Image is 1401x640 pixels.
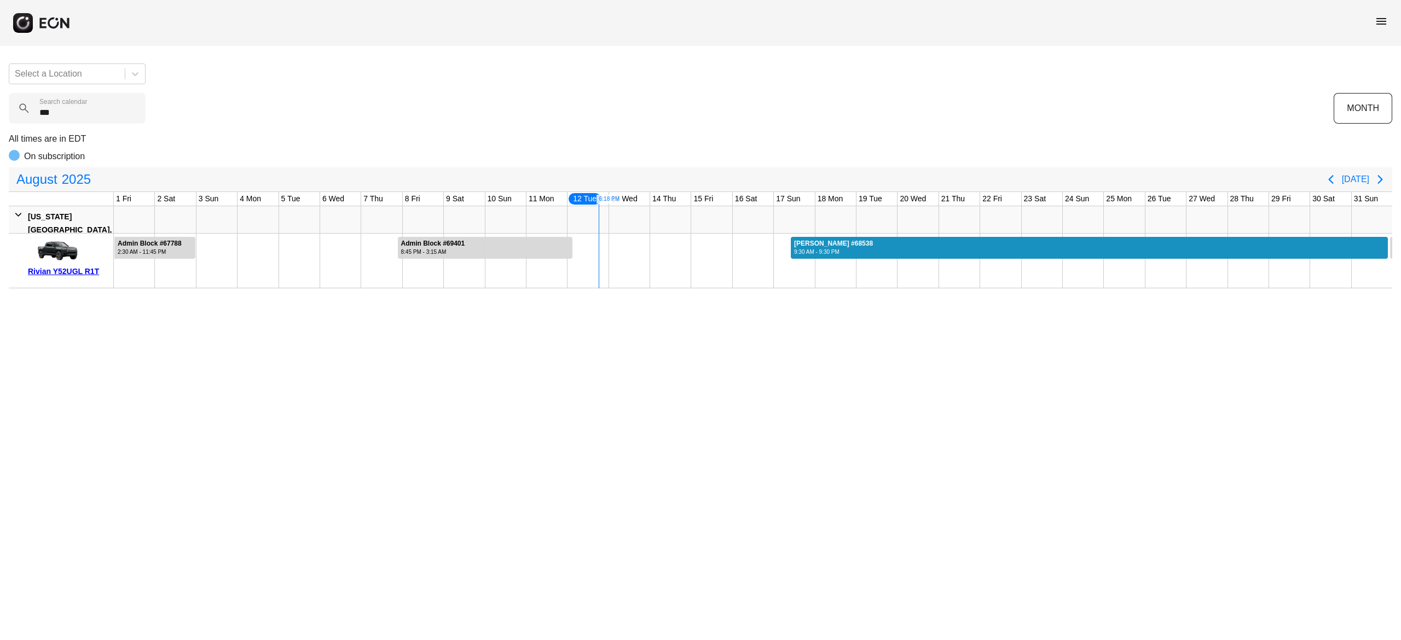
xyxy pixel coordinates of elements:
button: August2025 [10,168,97,190]
div: 6 Wed [320,192,346,206]
div: Rented for 2 days by Admin Block Current status is rental [1390,234,1396,259]
button: Previous page [1320,168,1342,190]
div: 5 Tue [279,192,303,206]
div: 24 Sun [1063,192,1091,206]
div: Admin Block #69401 [401,240,465,248]
div: 28 Thu [1228,192,1256,206]
div: 22 Fri [980,192,1004,206]
div: Rivian Y52UGL R1T [28,265,109,278]
p: On subscription [24,150,85,163]
div: 9:30 AM - 9:30 PM [794,248,873,256]
div: 26 Tue [1145,192,1173,206]
div: 17 Sun [774,192,802,206]
div: 19 Tue [856,192,884,206]
span: August [14,168,60,190]
div: 1 Fri [114,192,134,206]
div: 12 Tue [568,192,602,206]
div: 8 Fri [403,192,422,206]
div: 11 Mon [526,192,557,206]
div: 21 Thu [939,192,967,206]
div: 20 Wed [898,192,928,206]
div: Rented for 15 days by Gabriele Turchi Current status is open [790,234,1388,259]
img: car [28,237,83,265]
button: Next page [1369,168,1391,190]
div: 13 Wed [609,192,640,206]
div: 8:45 PM - 3:15 AM [401,248,465,256]
div: [PERSON_NAME] #68538 [794,240,873,248]
div: 23 Sat [1022,192,1048,206]
div: 9 Sat [444,192,466,206]
div: 10 Sun [485,192,514,206]
label: Search calendar [39,97,87,106]
div: 16 Sat [733,192,759,206]
div: 27 Wed [1186,192,1217,206]
div: Rented for 6 days by Admin Block Current status is rental [114,234,196,259]
div: 4 Mon [238,192,263,206]
div: 31 Sun [1352,192,1380,206]
div: 3 Sun [196,192,221,206]
div: 14 Thu [650,192,678,206]
div: 2 Sat [155,192,177,206]
div: 29 Fri [1269,192,1293,206]
div: Rented for 5 days by Admin Block Current status is rental [397,234,574,259]
div: Admin Block #67788 [118,240,182,248]
div: 25 Mon [1104,192,1134,206]
span: 2025 [60,168,93,190]
span: menu [1375,15,1388,28]
button: MONTH [1334,93,1392,124]
div: [US_STATE][GEOGRAPHIC_DATA], [GEOGRAPHIC_DATA] [28,210,112,249]
p: All times are in EDT [9,132,1392,146]
div: 2:30 AM - 11:45 PM [118,248,182,256]
div: 30 Sat [1310,192,1336,206]
div: 18 Mon [815,192,846,206]
div: 7 Thu [361,192,385,206]
button: [DATE] [1342,170,1369,189]
div: 15 Fri [691,192,715,206]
